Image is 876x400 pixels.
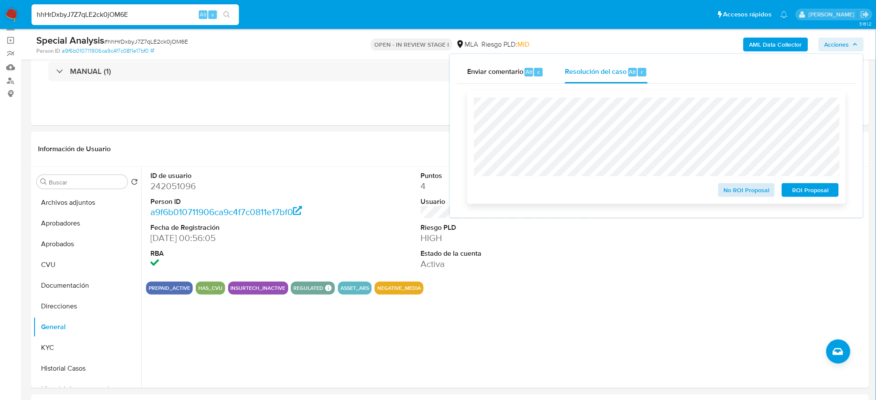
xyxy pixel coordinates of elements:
[150,206,302,218] a: a9f6b010711906ca9c4f7c0811e17bf0
[819,38,864,51] button: Acciones
[629,68,636,76] span: Alt
[33,234,141,254] button: Aprobados
[49,178,124,186] input: Buscar
[33,379,141,400] button: Historial de conversaciones
[718,183,775,197] button: No ROI Proposal
[33,254,141,275] button: CVU
[48,61,852,81] div: MANUAL (1)
[467,67,523,76] span: Enviar comentario
[724,184,769,196] span: No ROI Proposal
[421,223,592,232] dt: Riesgo PLD
[131,178,138,188] button: Volver al orden por defecto
[517,39,529,49] span: MID
[40,178,47,185] button: Buscar
[825,38,849,51] span: Acciones
[150,197,322,206] dt: Person ID
[749,38,802,51] b: AML Data Collector
[860,10,870,19] a: Salir
[38,145,111,153] h1: Información de Usuario
[211,10,214,19] span: s
[421,232,592,244] dd: HIGH
[218,9,236,21] button: search-icon
[421,171,592,181] dt: Puntos
[70,67,111,76] h3: MANUAL (1)
[743,38,808,51] button: AML Data Collector
[788,184,833,196] span: ROI Proposal
[33,337,141,358] button: KYC
[780,11,788,18] a: Notificaciones
[33,358,141,379] button: Historial Casos
[537,68,540,76] span: c
[456,40,478,49] div: MLA
[421,249,592,258] dt: Estado de la cuenta
[371,38,452,51] p: OPEN - IN REVIEW STAGE I
[859,20,872,27] span: 3.161.2
[33,213,141,234] button: Aprobadores
[782,183,839,197] button: ROI Proposal
[723,10,772,19] span: Accesos rápidos
[809,10,857,19] p: abril.medzovich@mercadolibre.com
[150,171,322,181] dt: ID de usuario
[36,33,104,47] b: Special Analysis
[200,10,207,19] span: Alt
[33,275,141,296] button: Documentación
[526,68,532,76] span: Alt
[150,232,322,244] dd: [DATE] 00:56:05
[641,68,643,76] span: r
[36,47,60,55] b: Person ID
[481,40,529,49] span: Riesgo PLD:
[104,37,188,46] span: # hhHrDxbyJ7Z7qLE2ck0jOM6E
[421,197,592,206] dt: Usuario
[150,180,322,192] dd: 242051096
[33,192,141,213] button: Archivos adjuntos
[62,47,154,55] a: a9f6b010711906ca9c4f7c0811e17bf0
[421,258,592,270] dd: Activa
[421,180,592,192] dd: 4
[33,317,141,337] button: General
[565,67,627,76] span: Resolución del caso
[150,223,322,232] dt: Fecha de Registración
[33,296,141,317] button: Direcciones
[32,9,239,20] input: Buscar usuario o caso...
[150,249,322,258] dt: RBA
